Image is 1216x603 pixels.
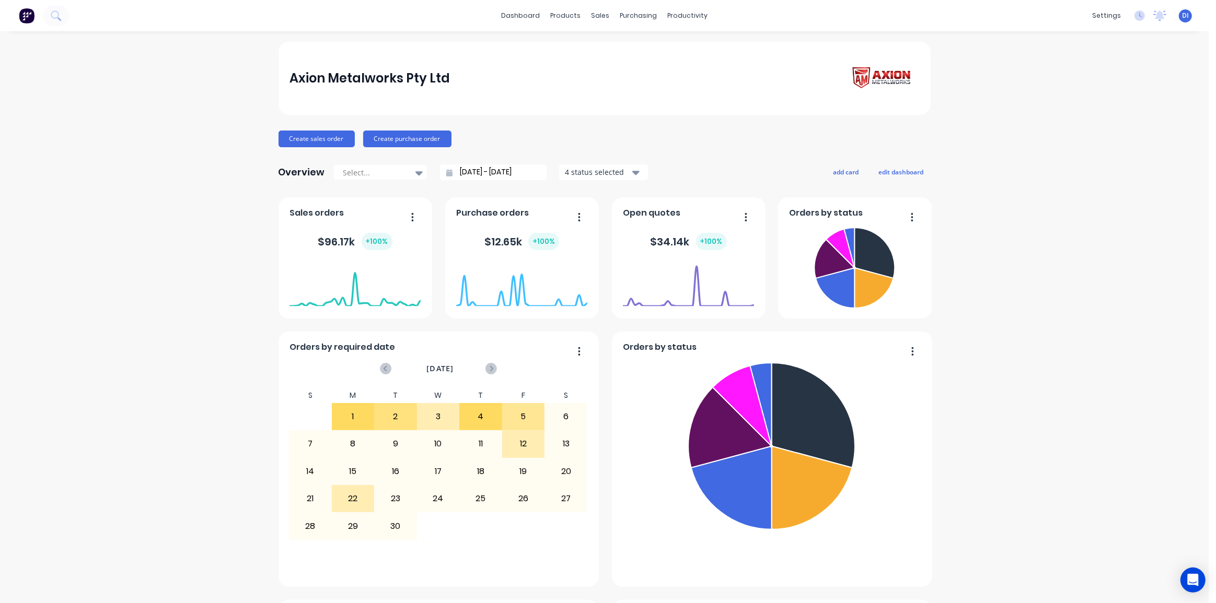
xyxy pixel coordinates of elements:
[19,8,34,23] img: Factory
[545,8,586,23] div: products
[332,513,374,539] div: 29
[289,486,331,512] div: 21
[545,431,587,457] div: 13
[318,233,392,250] div: $ 96.17k
[332,486,374,512] div: 22
[418,404,459,430] div: 3
[696,233,727,250] div: + 100 %
[503,458,545,484] div: 19
[528,233,559,250] div: + 100 %
[418,486,459,512] div: 24
[374,388,417,403] div: T
[279,131,355,147] button: Create sales order
[484,233,559,250] div: $ 12.65k
[545,486,587,512] div: 27
[456,207,529,219] span: Purchase orders
[417,388,460,403] div: W
[363,131,451,147] button: Create purchase order
[332,404,374,430] div: 1
[460,486,502,512] div: 25
[375,458,416,484] div: 16
[545,458,587,484] div: 20
[460,431,502,457] div: 11
[503,431,545,457] div: 12
[827,165,866,179] button: add card
[332,458,374,484] div: 15
[459,388,502,403] div: T
[289,431,331,457] div: 7
[615,8,662,23] div: purchasing
[503,486,545,512] div: 26
[375,431,416,457] div: 9
[375,404,416,430] div: 2
[289,68,450,89] div: Axion Metalworks Pty Ltd
[460,404,502,430] div: 4
[418,458,459,484] div: 17
[623,207,680,219] span: Open quotes
[846,64,919,93] img: Axion Metalworks Pty Ltd
[545,388,587,403] div: S
[1182,11,1189,20] span: DI
[1180,567,1206,593] div: Open Intercom Messenger
[789,207,863,219] span: Orders by status
[418,431,459,457] div: 10
[1087,8,1126,23] div: settings
[332,431,374,457] div: 8
[872,165,931,179] button: edit dashboard
[651,233,727,250] div: $ 34.14k
[332,388,375,403] div: M
[289,207,344,219] span: Sales orders
[496,8,545,23] a: dashboard
[279,162,325,183] div: Overview
[375,513,416,539] div: 30
[375,486,416,512] div: 23
[289,513,331,539] div: 28
[662,8,713,23] div: productivity
[545,404,587,430] div: 6
[460,458,502,484] div: 18
[362,233,392,250] div: + 100 %
[502,388,545,403] div: F
[565,167,631,178] div: 4 status selected
[559,164,648,180] button: 4 status selected
[289,388,332,403] div: S
[586,8,615,23] div: sales
[426,363,454,374] span: [DATE]
[289,458,331,484] div: 14
[503,404,545,430] div: 5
